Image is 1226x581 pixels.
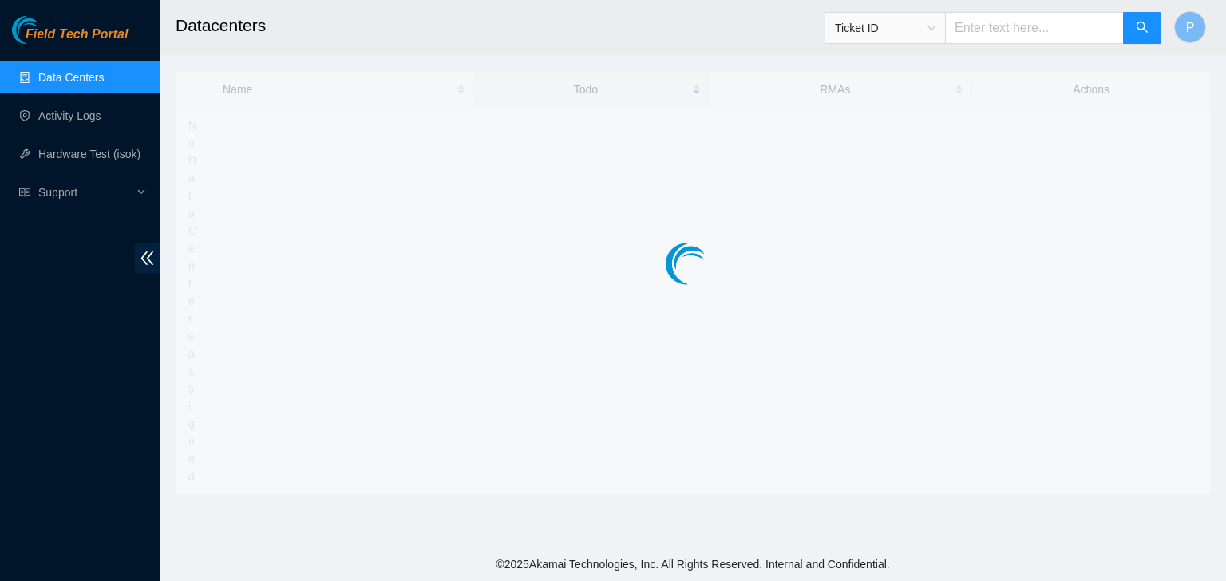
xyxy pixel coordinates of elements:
button: search [1123,12,1161,44]
a: Activity Logs [38,109,101,122]
span: Field Tech Portal [26,27,128,42]
button: P [1174,11,1206,43]
span: search [1136,21,1149,36]
span: double-left [135,243,160,273]
a: Data Centers [38,71,104,84]
img: Akamai Technologies [12,16,81,44]
span: P [1186,18,1195,38]
a: Akamai TechnologiesField Tech Portal [12,29,128,49]
input: Enter text here... [945,12,1124,44]
span: Support [38,176,132,208]
a: Hardware Test (isok) [38,148,140,160]
span: Ticket ID [835,16,935,40]
span: read [19,187,30,198]
footer: © 2025 Akamai Technologies, Inc. All Rights Reserved. Internal and Confidential. [160,547,1226,581]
